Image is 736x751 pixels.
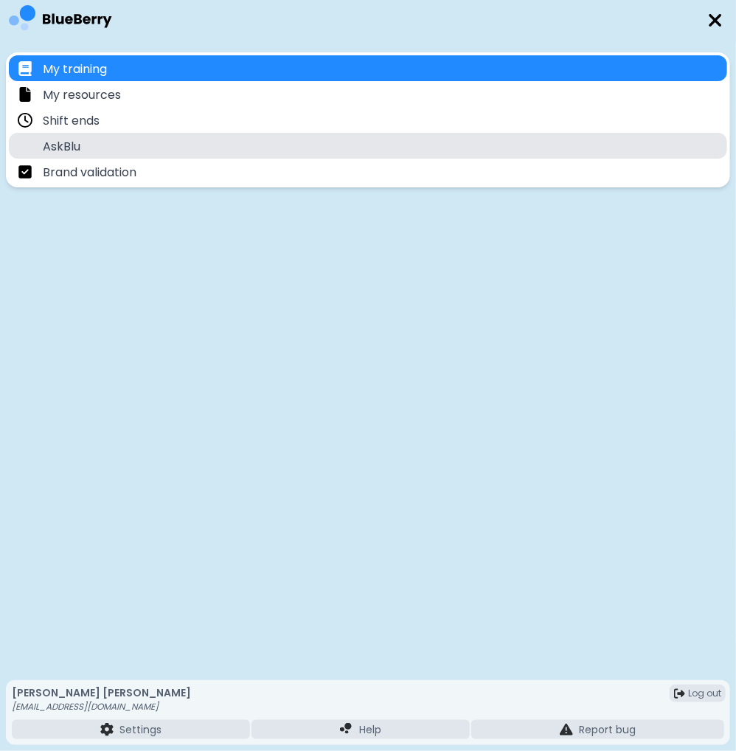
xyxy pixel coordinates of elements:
img: file icon [18,113,32,128]
p: [PERSON_NAME] [PERSON_NAME] [12,686,191,699]
p: Report bug [579,723,636,736]
img: file icon [18,165,32,179]
p: My training [43,60,107,78]
img: file icon [100,723,114,736]
img: close menu [708,10,723,30]
p: AskBlu [43,138,80,156]
img: file icon [18,87,32,102]
p: [EMAIL_ADDRESS][DOMAIN_NAME] [12,701,191,713]
span: Log out [688,688,721,699]
img: file icon [560,723,573,736]
p: Shift ends [43,112,100,130]
img: company logo [9,5,112,35]
p: Brand validation [43,164,136,181]
img: file icon [340,723,353,736]
img: file icon [18,61,32,76]
img: logout [674,688,685,699]
p: My resources [43,86,121,104]
p: Settings [119,723,162,736]
p: Help [359,723,381,736]
img: file icon [18,139,32,153]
